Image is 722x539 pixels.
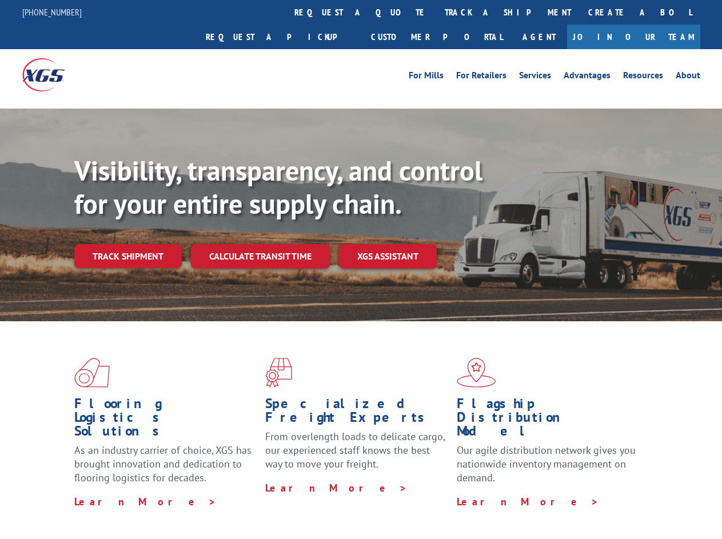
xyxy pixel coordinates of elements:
[362,25,511,49] a: Customer Portal
[265,397,448,430] h1: Specialized Freight Experts
[409,71,444,83] a: For Mills
[457,358,496,388] img: xgs-icon-flagship-distribution-model-red
[74,444,252,484] span: As an industry carrier of choice, XGS has brought innovation and dedication to flooring logistics...
[265,481,408,494] a: Learn More >
[457,444,636,484] span: Our agile distribution network gives you nationwide inventory management on demand.
[564,71,611,83] a: Advantages
[511,25,567,49] a: Agent
[457,495,599,508] a: Learn More >
[191,244,330,269] a: Calculate transit time
[339,244,437,269] a: XGS ASSISTANT
[265,358,292,388] img: xgs-icon-focused-on-flooring-red
[74,397,257,444] h1: Flooring Logistics Solutions
[265,430,448,481] p: From overlength loads to delicate cargo, our experienced staff knows the best way to move your fr...
[74,358,110,388] img: xgs-icon-total-supply-chain-intelligence-red
[676,71,700,83] a: About
[74,153,482,221] b: Visibility, transparency, and control for your entire supply chain.
[457,397,639,444] h1: Flagship Distribution Model
[567,25,700,49] a: Join Our Team
[74,495,217,508] a: Learn More >
[623,71,663,83] a: Resources
[456,71,506,83] a: For Retailers
[74,244,182,268] a: Track shipment
[197,25,362,49] a: Request a pickup
[519,71,551,83] a: Services
[22,6,82,18] a: [PHONE_NUMBER]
